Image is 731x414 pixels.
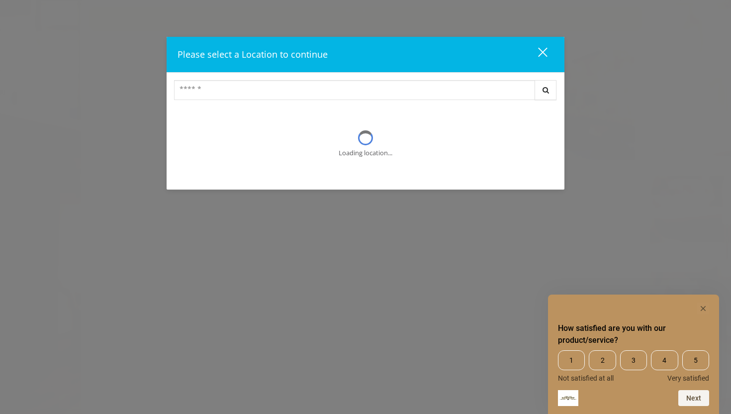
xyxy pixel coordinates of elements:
[520,44,553,65] button: close dialog
[339,148,392,158] div: Loading location...
[620,350,647,370] span: 3
[558,350,585,370] span: 1
[589,350,616,370] span: 2
[527,47,547,62] div: close dialog
[558,303,709,406] div: How satisfied are you with our product/service? Select an option from 1 to 5, with 1 being Not sa...
[174,80,557,105] div: Center Select
[651,350,678,370] span: 4
[667,374,709,382] span: Very satisfied
[178,48,328,60] span: Please select a Location to continue
[558,350,709,382] div: How satisfied are you with our product/service? Select an option from 1 to 5, with 1 being Not sa...
[697,303,709,314] button: Hide survey
[174,80,535,100] input: Search Center
[682,350,709,370] span: 5
[678,390,709,406] button: Next question
[540,87,551,94] i: Search button
[558,322,709,346] h2: How satisfied are you with our product/service? Select an option from 1 to 5, with 1 being Not sa...
[558,374,614,382] span: Not satisfied at all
